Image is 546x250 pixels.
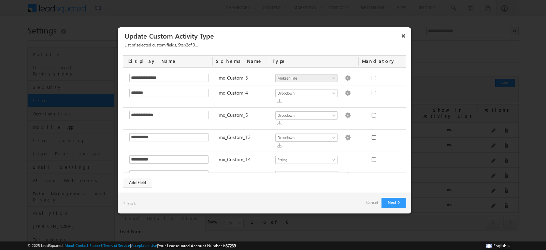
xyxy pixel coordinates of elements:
[345,172,351,178] img: Populate Options
[345,112,351,119] img: Populate Options
[345,90,351,96] img: Populate Options
[493,243,506,248] span: English
[123,178,152,187] div: Add Field
[359,56,398,67] div: Mandatory
[276,90,331,96] span: Dropdown
[103,243,130,248] a: Terms of Service
[125,30,409,42] h3: Update Custom Activity Type
[158,243,236,248] span: Your Leadsquared Account Number is
[276,172,331,178] span: cfs all type
[219,134,251,140] label: mx_Custom_13
[125,42,198,47] span: , Step of 3...
[275,89,337,97] a: Dropdown
[186,42,188,47] span: 2
[275,156,337,164] a: String
[276,75,331,81] span: Mukesh File
[219,112,248,118] label: mx_Custom_5
[398,30,409,42] button: ×
[276,157,331,163] span: String
[219,89,248,96] label: mx_Custom_4
[123,198,136,208] a: Back
[269,56,359,67] div: Type
[345,135,351,141] img: Populate Options
[366,198,378,207] a: Cancel
[276,135,331,141] span: Dropdown
[485,241,512,250] button: English
[277,142,282,148] span: Click to export dropdown options currently uploaded
[275,111,337,120] a: Dropdown
[275,74,337,82] a: Mukesh File
[219,74,248,81] label: mx_Custom_3
[275,134,337,142] a: Dropdown
[382,198,406,208] button: Next
[75,243,102,248] a: Contact Support
[64,243,74,248] a: About
[131,243,157,248] a: Acceptable Use
[277,97,282,103] span: Click to export dropdown options currently uploaded
[219,171,251,178] label: mx_Custom_15
[226,243,236,248] span: 37239
[27,242,236,249] span: © 2025 LeadSquared | | | | |
[345,75,351,81] img: Populate Options
[277,120,282,125] span: Click to export dropdown options currently uploaded
[276,112,331,119] span: Dropdown
[213,56,269,67] div: Schema Name
[125,42,176,47] span: List of selected custom fields
[275,171,337,179] a: cfs all type
[219,156,251,163] label: mx_Custom_14
[123,56,213,67] div: Display Name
